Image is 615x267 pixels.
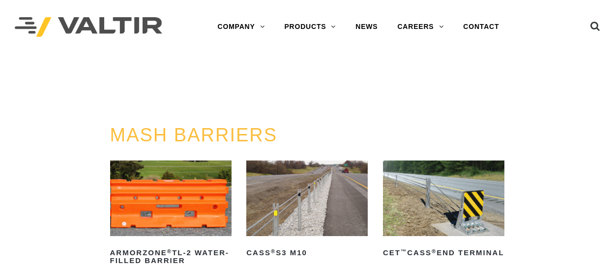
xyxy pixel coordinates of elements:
sup: ™ [401,248,407,254]
img: Valtir [15,17,162,37]
sup: ® [167,248,172,254]
a: MASH BARRIERS [110,125,278,145]
sup: ® [271,248,276,254]
a: NEWS [346,17,387,37]
a: COMPANY [208,17,275,37]
h2: CET CASS End Terminal [383,245,504,261]
a: CASS®S3 M10 [246,160,368,261]
sup: ® [432,248,437,254]
a: CAREERS [387,17,453,37]
a: CONTACT [453,17,509,37]
a: PRODUCTS [274,17,346,37]
a: CET™CASS®End Terminal [383,160,504,261]
h2: CASS S3 M10 [246,245,368,261]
